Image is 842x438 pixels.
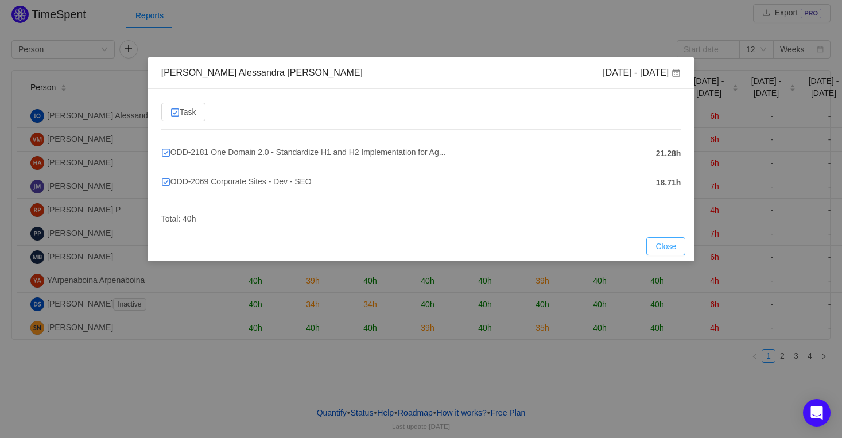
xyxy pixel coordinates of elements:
[656,177,681,189] span: 18.71h
[161,67,363,79] div: [PERSON_NAME] Alessandra [PERSON_NAME]
[603,67,681,79] div: [DATE] - [DATE]
[161,148,445,157] span: ODD-2181 One Domain 2.0 - Standardize H1 and H2 Implementation for Ag...
[161,214,196,223] span: Total: 40h
[161,177,312,186] span: ODD-2069 Corporate Sites - Dev - SEO
[170,108,180,117] img: 10318
[803,399,831,427] div: Open Intercom Messenger
[170,107,196,117] span: Task
[161,148,170,157] img: 10318
[646,237,685,255] button: Close
[161,177,170,187] img: 10318
[656,148,681,160] span: 21.28h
